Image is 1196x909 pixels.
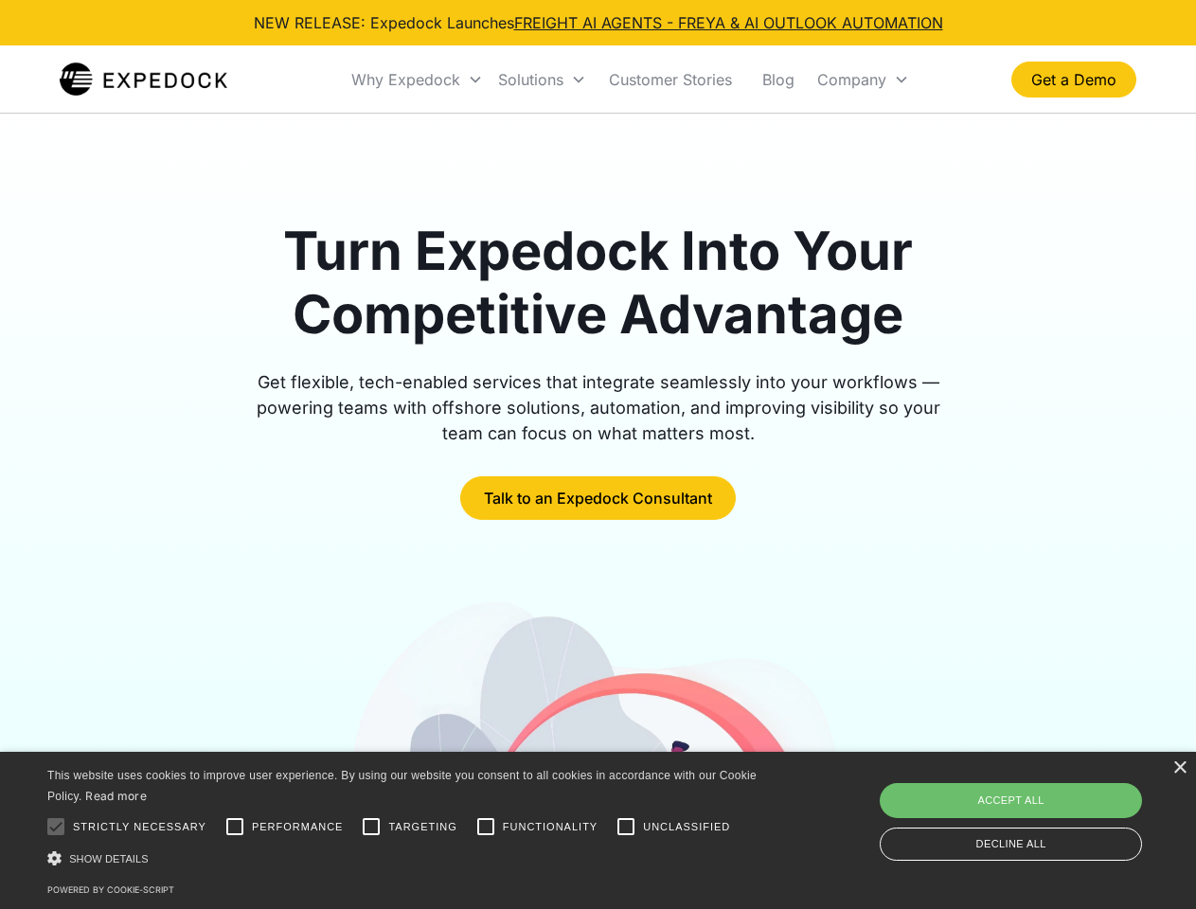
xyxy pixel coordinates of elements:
[254,11,943,34] div: NEW RELEASE: Expedock Launches
[69,853,149,864] span: Show details
[47,769,757,804] span: This website uses cookies to improve user experience. By using our website you consent to all coo...
[60,61,227,98] img: Expedock Logo
[514,13,943,32] a: FREIGHT AI AGENTS - FREYA & AI OUTLOOK AUTOMATION
[491,47,594,112] div: Solutions
[594,47,747,112] a: Customer Stories
[47,848,763,868] div: Show details
[1011,62,1136,98] a: Get a Demo
[73,819,206,835] span: Strictly necessary
[235,220,962,347] h1: Turn Expedock Into Your Competitive Advantage
[351,70,460,89] div: Why Expedock
[252,819,344,835] span: Performance
[85,789,147,803] a: Read more
[460,476,736,520] a: Talk to an Expedock Consultant
[388,819,456,835] span: Targeting
[60,61,227,98] a: home
[503,819,598,835] span: Functionality
[498,70,563,89] div: Solutions
[235,369,962,446] div: Get flexible, tech-enabled services that integrate seamlessly into your workflows — powering team...
[47,884,174,895] a: Powered by cookie-script
[643,819,730,835] span: Unclassified
[810,47,917,112] div: Company
[344,47,491,112] div: Why Expedock
[817,70,886,89] div: Company
[881,704,1196,909] iframe: Chat Widget
[747,47,810,112] a: Blog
